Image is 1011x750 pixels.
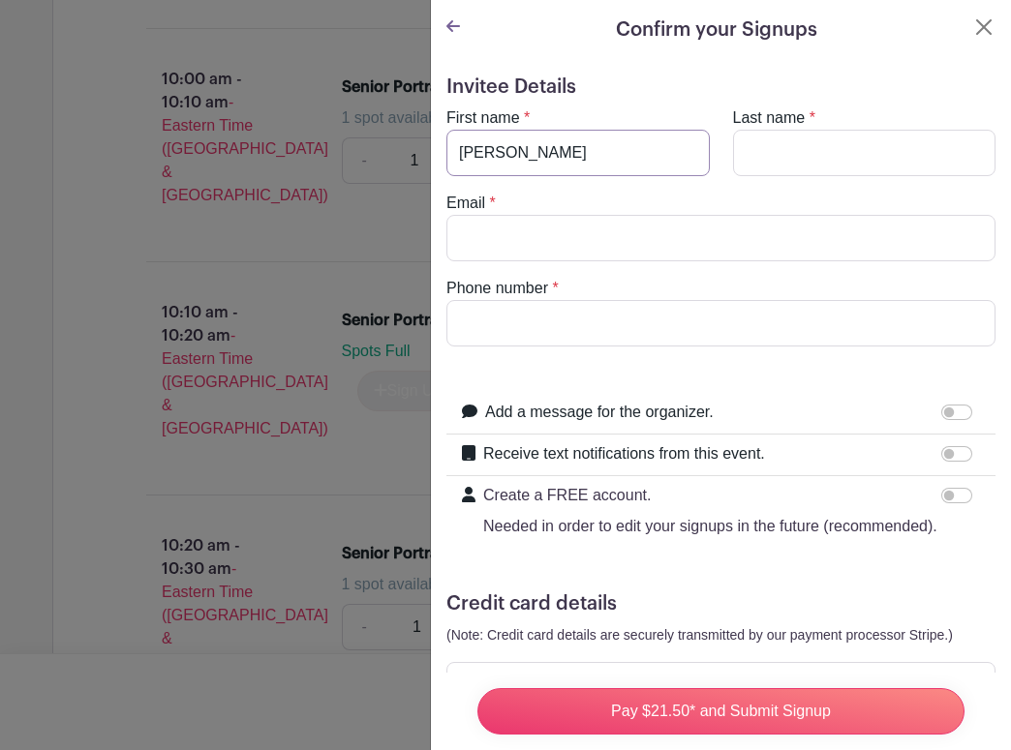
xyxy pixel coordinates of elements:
h5: Invitee Details [446,75,996,99]
p: Needed in order to edit your signups in the future (recommended). [483,515,937,538]
label: Last name [733,106,806,130]
label: Email [446,192,485,215]
label: Add a message for the organizer. [485,401,714,424]
p: Create a FREE account. [483,484,937,507]
input: Pay $21.50* and Submit Signup [477,688,965,735]
h5: Confirm your Signups [616,15,817,45]
label: Phone number [446,277,548,300]
label: First name [446,106,520,130]
h5: Credit card details [446,592,996,615]
label: Receive text notifications from this event. [483,442,765,465]
small: (Note: Credit card details are securely transmitted by our payment processor Stripe.) [446,627,953,643]
button: Close [972,15,996,39]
